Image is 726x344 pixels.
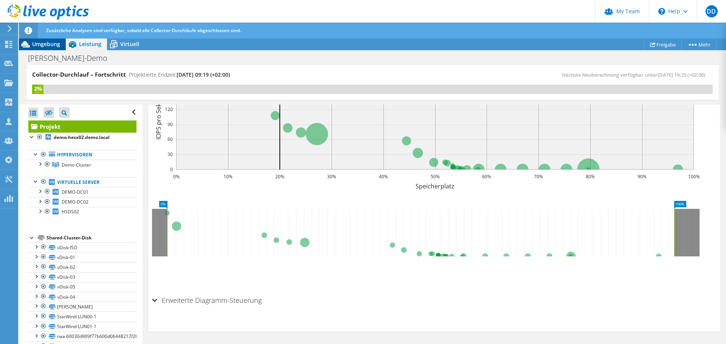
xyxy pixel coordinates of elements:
[28,177,137,187] a: Virtuelle Server
[28,252,137,262] a: vDisk-01
[129,71,230,79] h4: Projektierte Endzeit:
[79,40,101,48] span: Leistung
[534,173,543,180] text: 70%
[482,173,491,180] text: 60%
[173,173,180,180] text: 0%
[152,293,262,308] h2: Erweiterte Diagramm-Steuerung
[28,207,137,217] a: HSDS02
[379,173,388,180] text: 40%
[706,5,718,17] span: DD
[28,242,137,252] a: vDisk-ISO
[28,133,137,142] a: demo-hesx02.demo.local
[275,173,284,180] text: 20%
[28,262,137,272] a: vDisk-02
[62,208,79,215] span: HSDS02
[28,302,137,312] a: [PERSON_NAME]
[62,199,88,205] span: DEMO-DC02
[28,332,137,341] a: naa.60030d909f77b600d06448217f2bee59
[562,71,709,78] span: Nächste Neuberechnung verfügbar unter
[28,150,137,160] a: Hypervisoren
[168,136,173,142] text: 60
[638,173,647,180] text: 90%
[327,173,336,180] text: 30%
[644,39,682,50] a: Freigabe
[431,173,440,180] text: 50%
[46,27,241,34] span: Zusätzliche Analysen sind verfügbar, sobald alle Collector-Durchläufe abgeschlossen sind.
[416,182,455,190] text: Speicherplatz
[32,40,60,48] span: Umgebung
[681,39,717,50] a: Mehr
[168,121,173,128] text: 90
[223,173,233,180] text: 10%
[28,272,137,282] a: vDisk-03
[688,173,700,180] text: 100%
[32,85,43,93] div: 2%
[28,312,137,321] a: StarWind-LUN00-1
[28,322,137,332] a: StarWind-LUN01-1
[28,187,137,197] a: DEMO-DC01
[28,197,137,207] a: DEMO-DC02
[170,166,173,173] text: 0
[28,282,137,292] a: vDisk-05
[47,233,137,242] div: Shared-Cluster-Disk
[62,189,88,195] span: DEMO-DC01
[120,40,139,48] span: Virtuell
[25,54,119,62] h1: [PERSON_NAME]-Demo
[658,8,665,15] svg: \n
[658,71,705,78] span: [DATE] 19:25 (+02:00)
[586,173,595,180] text: 80%
[62,162,91,168] span: Demo-Cluster
[54,134,110,140] b: demo-hesx02.demo.local
[165,106,173,113] text: 120
[168,151,173,157] text: 30
[28,292,137,302] a: vDisk-04
[28,120,137,133] a: Projekt
[177,71,230,78] span: [DATE] 09:19 (+02:00)
[154,89,163,140] text: IOPS pro Sekunde
[28,160,137,170] a: Demo-Cluster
